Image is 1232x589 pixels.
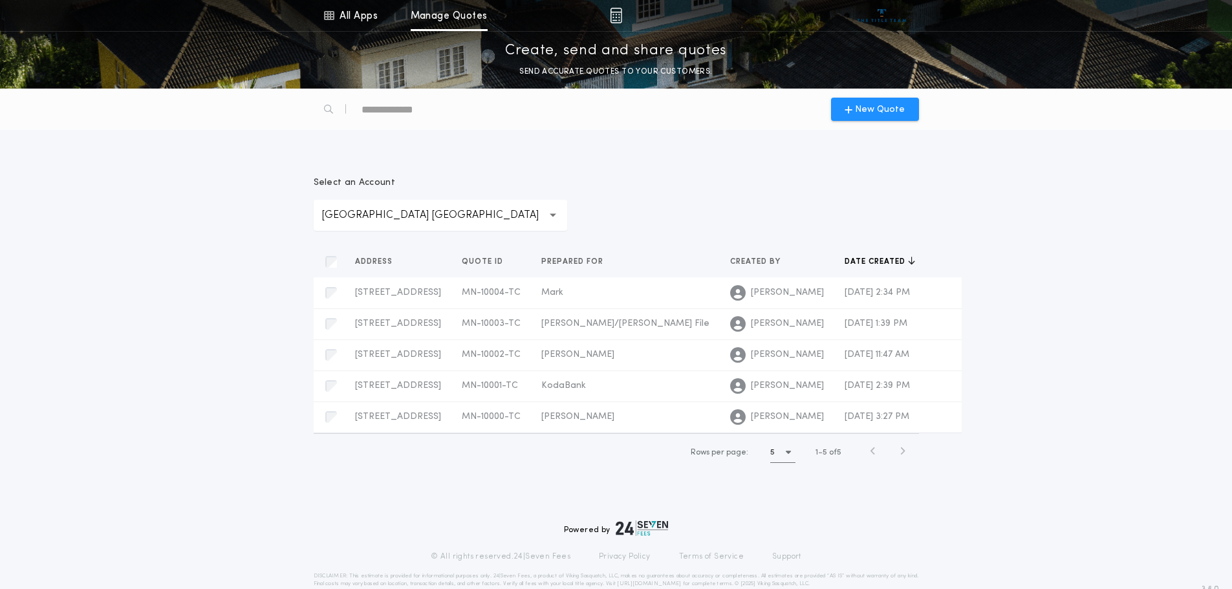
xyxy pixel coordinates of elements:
[564,520,669,536] div: Powered by
[770,442,795,463] button: 5
[599,552,651,562] a: Privacy Policy
[355,257,395,267] span: Address
[355,319,441,328] span: [STREET_ADDRESS]
[751,317,824,330] span: [PERSON_NAME]
[505,41,727,61] p: Create, send and share quotes
[617,581,681,586] a: [URL][DOMAIN_NAME]
[355,381,441,391] span: [STREET_ADDRESS]
[541,319,709,328] span: [PERSON_NAME]/[PERSON_NAME] File
[845,255,915,268] button: Date created
[431,552,570,562] p: © All rights reserved. 24|Seven Fees
[462,412,521,422] span: MN-10000-TC
[691,449,748,456] span: Rows per page:
[845,288,910,297] span: [DATE] 2:34 PM
[541,288,563,297] span: Mark
[355,288,441,297] span: [STREET_ADDRESS]
[845,381,910,391] span: [DATE] 2:39 PM
[730,255,790,268] button: Created by
[823,449,827,456] span: 5
[541,381,586,391] span: KodaBank
[751,348,824,361] span: [PERSON_NAME]
[462,257,506,267] span: Quote ID
[845,412,909,422] span: [DATE] 3:27 PM
[541,412,614,422] span: [PERSON_NAME]
[314,200,567,231] button: [GEOGRAPHIC_DATA] [GEOGRAPHIC_DATA]
[355,350,441,359] span: [STREET_ADDRESS]
[462,288,521,297] span: MN-10004-TC
[462,319,521,328] span: MN-10003-TC
[858,9,906,22] img: vs-icon
[829,447,841,458] span: of 5
[462,255,513,268] button: Quote ID
[770,446,775,459] h1: 5
[314,572,919,588] p: DISCLAIMER: This estimate is provided for informational purposes only. 24|Seven Fees, a product o...
[772,552,801,562] a: Support
[355,412,441,422] span: [STREET_ADDRESS]
[730,257,783,267] span: Created by
[462,381,518,391] span: MN-10001-TC
[751,380,824,392] span: [PERSON_NAME]
[314,177,567,189] p: Select an Account
[541,257,606,267] span: Prepared for
[816,449,818,456] span: 1
[610,8,622,23] img: img
[751,411,824,423] span: [PERSON_NAME]
[462,350,521,359] span: MN-10002-TC
[751,286,824,299] span: [PERSON_NAME]
[831,98,919,121] button: New Quote
[855,103,905,116] span: New Quote
[845,257,908,267] span: Date created
[845,319,907,328] span: [DATE] 1:39 PM
[355,255,402,268] button: Address
[616,520,669,536] img: logo
[321,208,559,223] p: [GEOGRAPHIC_DATA] [GEOGRAPHIC_DATA]
[541,350,614,359] span: [PERSON_NAME]
[845,350,909,359] span: [DATE] 11:47 AM
[519,65,712,78] p: SEND ACCURATE QUOTES TO YOUR CUSTOMERS.
[679,552,744,562] a: Terms of Service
